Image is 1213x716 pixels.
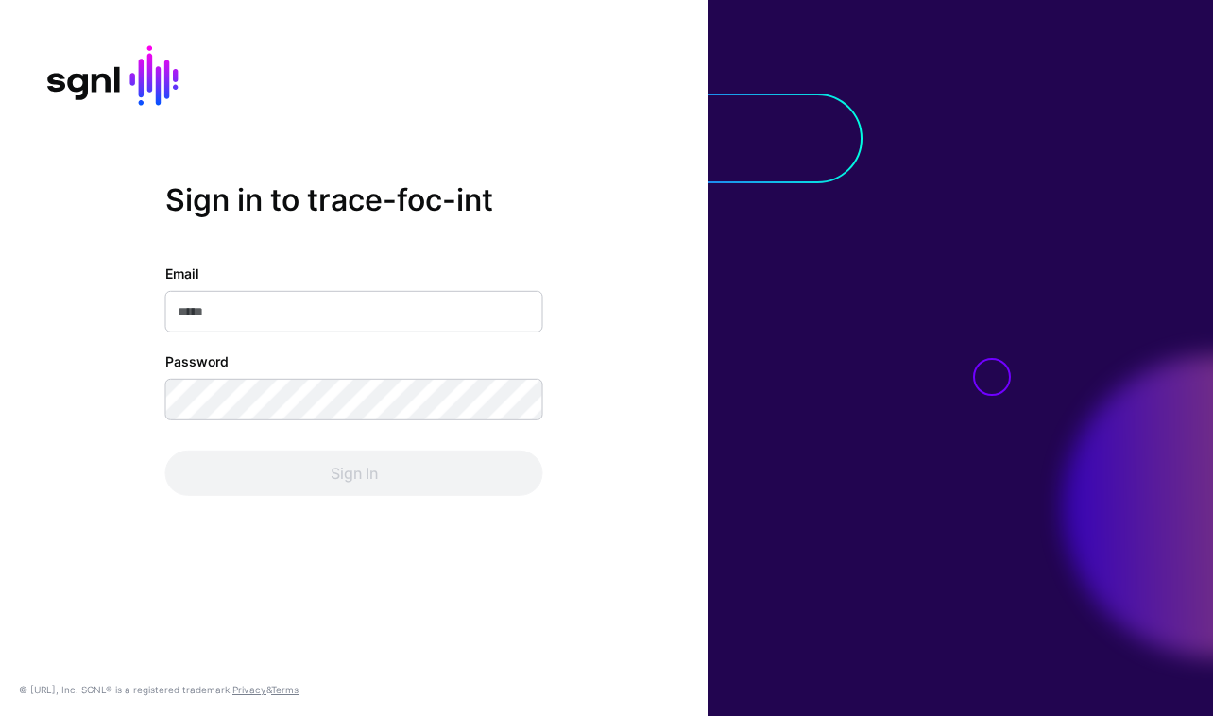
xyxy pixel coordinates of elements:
[165,182,543,218] h2: Sign in to trace-foc-int
[165,264,199,283] label: Email
[232,684,266,695] a: Privacy
[19,682,299,697] div: © [URL], Inc. SGNL® is a registered trademark. &
[165,351,229,371] label: Password
[271,684,299,695] a: Terms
